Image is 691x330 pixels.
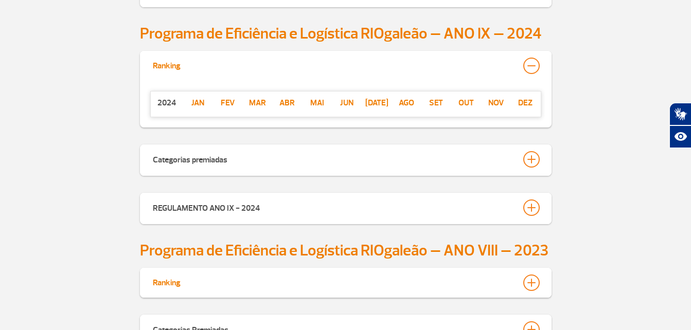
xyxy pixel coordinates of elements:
a: out [451,97,481,109]
a: Mai [302,97,332,109]
button: Ranking [152,274,539,291]
a: nov [481,97,511,109]
div: Categorias premiadas [153,151,227,166]
button: Ranking [152,57,539,75]
button: Abrir recursos assistivos. [669,125,691,148]
a: [DATE] [362,97,392,109]
h2: Programa de Eficiência e Logística RIOgaleão – ANO IX – 2024 [140,24,552,43]
a: set [421,97,451,109]
button: Categorias premiadas [152,151,539,168]
button: Abrir tradutor de língua de sinais. [669,103,691,125]
div: REGULAMENTO ANO IX - 2024 [153,199,260,214]
a: Mar [242,97,272,109]
p: 2024 [151,97,183,109]
a: dez [511,97,541,109]
a: jan [183,97,213,109]
a: Abr [272,97,302,109]
div: Ranking [153,58,181,71]
a: Fev [213,97,243,109]
h2: Programa de Eficiência e Logística RIOgaleão – ANO VIII – 2023 [140,241,552,260]
a: ago [392,97,421,109]
div: Plugin de acessibilidade da Hand Talk. [669,103,691,148]
a: Jun [332,97,362,109]
button: REGULAMENTO ANO IX - 2024 [152,199,539,216]
div: Ranking [153,274,181,288]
